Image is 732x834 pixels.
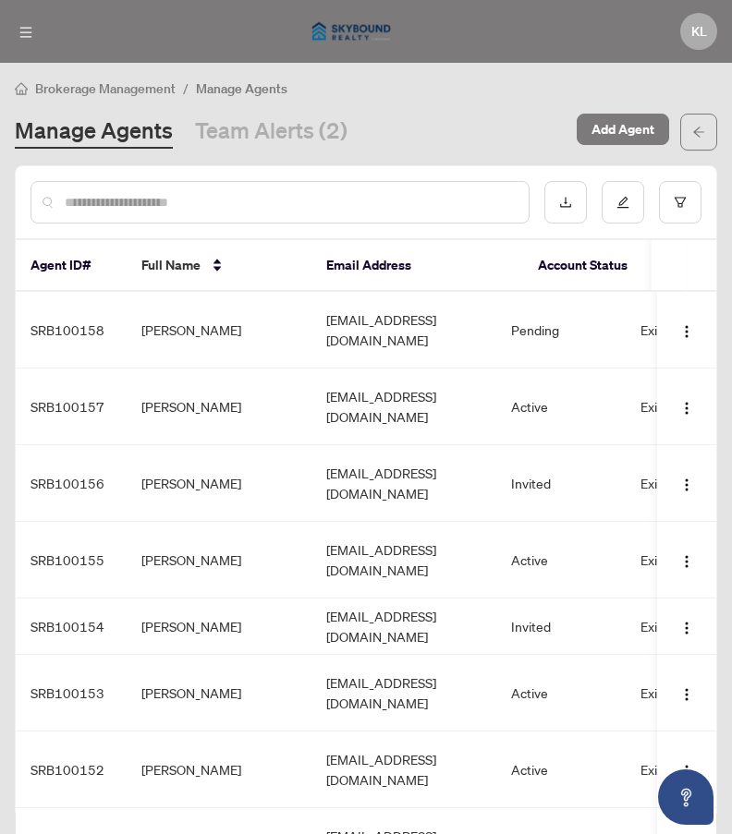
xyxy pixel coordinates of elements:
[311,369,496,445] td: [EMAIL_ADDRESS][DOMAIN_NAME]
[16,598,127,655] td: SRB100154
[19,26,32,39] span: menu
[496,369,626,445] td: Active
[127,598,311,655] td: [PERSON_NAME]
[691,21,707,42] span: KL
[577,114,669,145] button: Add Agent
[496,731,626,808] td: Active
[496,598,626,655] td: Invited
[127,292,311,369] td: [PERSON_NAME]
[672,545,701,574] button: Logo
[311,522,496,598] td: [EMAIL_ADDRESS][DOMAIN_NAME]
[16,522,127,598] td: SRB100155
[15,82,28,95] span: home
[311,292,496,369] td: [EMAIL_ADDRESS][DOMAIN_NAME]
[659,181,701,224] button: filter
[496,445,626,522] td: Invited
[602,181,644,224] button: edit
[141,255,201,275] span: Full Name
[658,769,714,825] button: Open asap
[523,240,653,292] th: Account Status
[672,755,701,784] button: Logo
[311,731,496,808] td: [EMAIL_ADDRESS][DOMAIN_NAME]
[672,315,701,344] button: Logo
[679,477,694,492] img: Logo
[196,80,287,97] span: Manage Agents
[16,655,127,731] td: SRB100153
[672,392,701,421] button: Logo
[496,522,626,598] td: Active
[299,10,403,54] img: logo
[679,687,694,702] img: Logo
[127,240,311,292] th: Full Name
[16,240,127,292] th: Agent ID#
[672,468,701,498] button: Logo
[616,196,629,209] span: edit
[311,655,496,731] td: [EMAIL_ADDRESS][DOMAIN_NAME]
[679,554,694,569] img: Logo
[16,292,127,369] td: SRB100158
[559,196,572,209] span: download
[127,369,311,445] td: [PERSON_NAME]
[16,731,127,808] td: SRB100152
[679,764,694,779] img: Logo
[496,292,626,369] td: Pending
[672,611,701,641] button: Logo
[544,181,587,224] button: download
[679,621,694,635] img: Logo
[35,80,176,97] span: Brokerage Management
[15,115,173,149] a: Manage Agents
[311,445,496,522] td: [EMAIL_ADDRESS][DOMAIN_NAME]
[496,655,626,731] td: Active
[127,655,311,731] td: [PERSON_NAME]
[692,126,705,139] span: arrow-left
[127,731,311,808] td: [PERSON_NAME]
[679,401,694,416] img: Logo
[127,522,311,598] td: [PERSON_NAME]
[16,369,127,445] td: SRB100157
[679,324,694,339] img: Logo
[592,115,654,144] span: Add Agent
[127,445,311,522] td: [PERSON_NAME]
[672,678,701,707] button: Logo
[183,78,189,99] li: /
[674,196,687,209] span: filter
[311,598,496,655] td: [EMAIL_ADDRESS][DOMAIN_NAME]
[16,445,127,522] td: SRB100156
[311,240,523,292] th: Email Address
[195,115,348,149] a: Team Alerts (2)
